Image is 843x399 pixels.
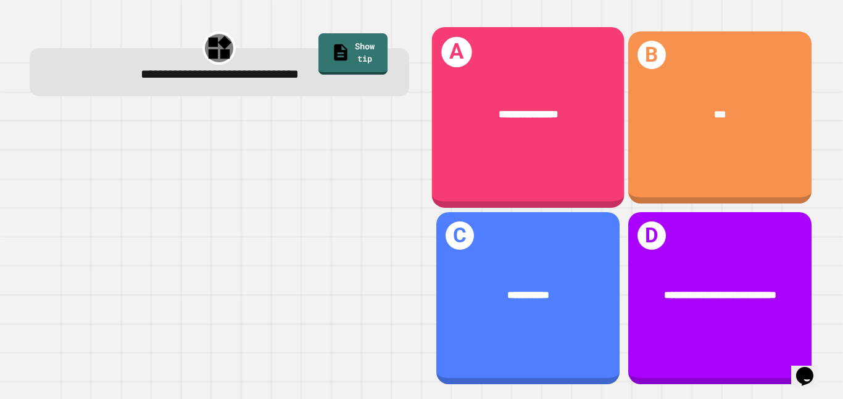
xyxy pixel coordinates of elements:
[446,221,475,250] h1: C
[637,41,667,70] h1: B
[318,33,388,75] a: Show tip
[637,221,667,250] h1: D
[441,37,471,67] h1: A
[791,350,831,387] iframe: chat widget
